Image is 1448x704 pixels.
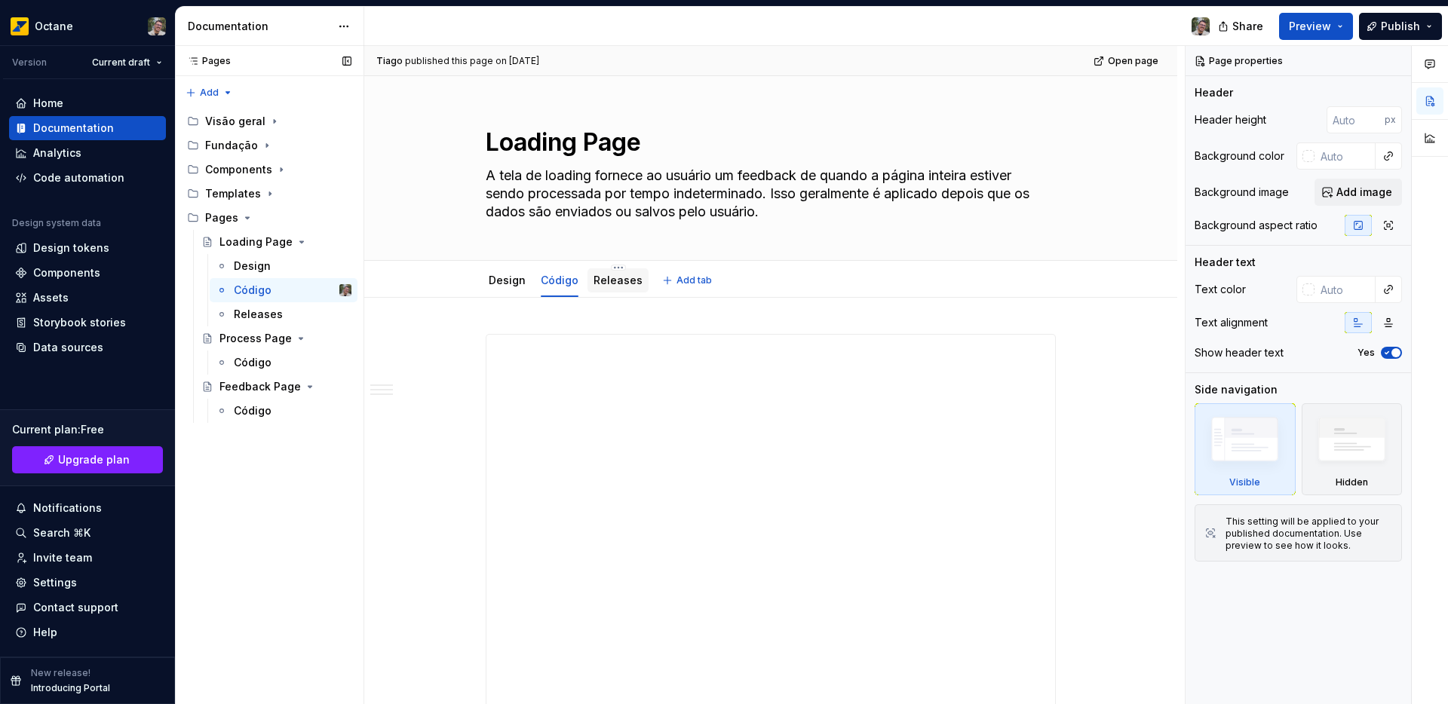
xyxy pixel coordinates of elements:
div: Documentation [33,121,114,136]
div: Current plan : Free [12,422,163,437]
div: Invite team [33,550,92,565]
button: OctaneTiago [3,10,172,42]
div: Pages [205,210,238,225]
div: Releases [587,264,649,295]
img: Tiago [339,284,351,296]
a: Data sources [9,335,166,360]
div: Code automation [33,170,124,185]
input: Auto [1315,142,1376,170]
div: Text alignment [1195,315,1268,330]
a: Design tokens [9,236,166,260]
div: Design tokens [33,240,109,256]
div: Process Page [219,331,292,346]
a: Home [9,91,166,115]
div: Design [483,264,532,295]
a: Loading Page [195,230,357,254]
a: CódigoTiago [210,278,357,302]
div: Código [234,355,271,370]
input: Auto [1315,276,1376,303]
a: Analytics [9,141,166,165]
div: Código [535,264,584,295]
p: New release! [31,667,90,679]
span: Upgrade plan [58,452,130,467]
div: Settings [33,575,77,590]
div: Home [33,96,63,111]
div: Templates [205,186,261,201]
div: published this page on [DATE] [405,55,539,67]
a: Invite team [9,546,166,570]
div: Text color [1195,282,1246,297]
div: Background color [1195,148,1284,164]
div: This setting will be applied to your published documentation. Use preview to see how it looks. [1226,516,1392,552]
div: Contact support [33,600,118,615]
div: Header height [1195,112,1266,127]
div: Storybook stories [33,315,126,330]
div: Assets [33,290,69,305]
a: Settings [9,571,166,595]
div: Documentation [188,19,330,34]
button: Add tab [658,270,719,291]
div: Help [33,625,57,640]
div: Show header text [1195,345,1284,360]
button: Preview [1279,13,1353,40]
div: Design [234,259,271,274]
a: Releases [594,274,643,286]
img: Tiago [148,17,166,35]
div: Visible [1229,476,1260,488]
a: Code automation [9,166,166,190]
div: Analytics [33,145,81,161]
div: Fundação [205,138,258,153]
a: Upgrade plan [12,446,163,473]
div: Visão geral [181,109,357,133]
button: Contact support [9,595,166,620]
div: Hidden [1302,403,1403,495]
a: Design [489,274,526,286]
div: Components [181,158,357,182]
span: Preview [1289,19,1331,34]
div: Pages [181,206,357,230]
p: Introducing Portal [31,682,110,694]
div: Pages [181,55,231,67]
div: Search ⌘K [33,525,90,540]
div: Components [33,265,100,280]
a: Assets [9,286,166,310]
img: Tiago [1192,17,1210,35]
div: Hidden [1336,476,1368,488]
a: Releases [210,302,357,326]
button: Add [181,82,238,103]
a: Process Page [195,326,357,350]
div: Loading Page [219,234,293,249]
div: Código [234,403,271,418]
div: Page tree [181,109,357,423]
label: Yes [1357,347,1375,359]
div: Notifications [33,500,102,516]
a: Components [9,261,166,285]
span: Add tab [676,274,712,286]
textarea: A tela de loading fornece ao usuário um feedback de quando a página inteira estiver sendo process... [483,164,1053,224]
button: Publish [1359,13,1442,40]
a: Storybook stories [9,311,166,335]
div: Fundação [181,133,357,158]
span: Current draft [92,57,150,69]
div: Octane [35,19,73,34]
p: px [1385,114,1396,126]
a: Design [210,254,357,278]
a: Open page [1089,51,1165,72]
div: Visão geral [205,114,265,129]
button: Search ⌘K [9,521,166,545]
span: Publish [1381,19,1420,34]
span: Tiago [376,55,403,67]
a: Código [210,399,357,423]
div: Releases [234,307,283,322]
div: Background image [1195,185,1289,200]
span: Open page [1108,55,1158,67]
div: Visible [1195,403,1296,495]
span: Add image [1336,185,1392,200]
button: Help [9,620,166,644]
span: Share [1232,19,1263,34]
a: Documentation [9,116,166,140]
div: Feedback Page [219,379,301,394]
img: e8093afa-4b23-4413-bf51-00cde92dbd3f.png [11,17,29,35]
button: Current draft [85,52,169,73]
div: Design system data [12,217,101,229]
